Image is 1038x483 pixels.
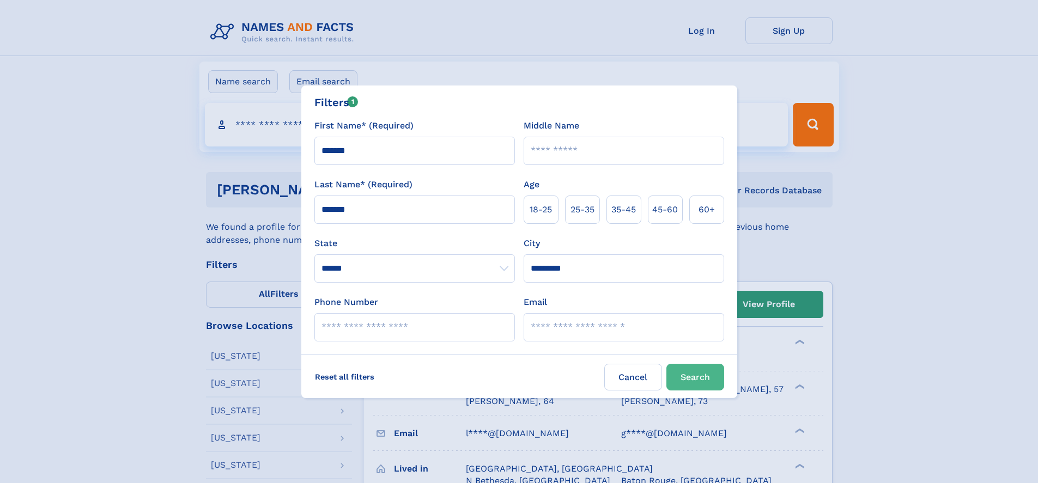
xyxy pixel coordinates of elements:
[524,237,540,250] label: City
[652,203,678,216] span: 45‑60
[699,203,715,216] span: 60+
[314,119,414,132] label: First Name* (Required)
[314,94,359,111] div: Filters
[524,178,539,191] label: Age
[666,364,724,390] button: Search
[314,237,515,250] label: State
[604,364,662,390] label: Cancel
[570,203,594,216] span: 25‑35
[611,203,636,216] span: 35‑45
[524,119,579,132] label: Middle Name
[530,203,552,216] span: 18‑25
[314,178,412,191] label: Last Name* (Required)
[308,364,381,390] label: Reset all filters
[524,296,547,309] label: Email
[314,296,378,309] label: Phone Number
